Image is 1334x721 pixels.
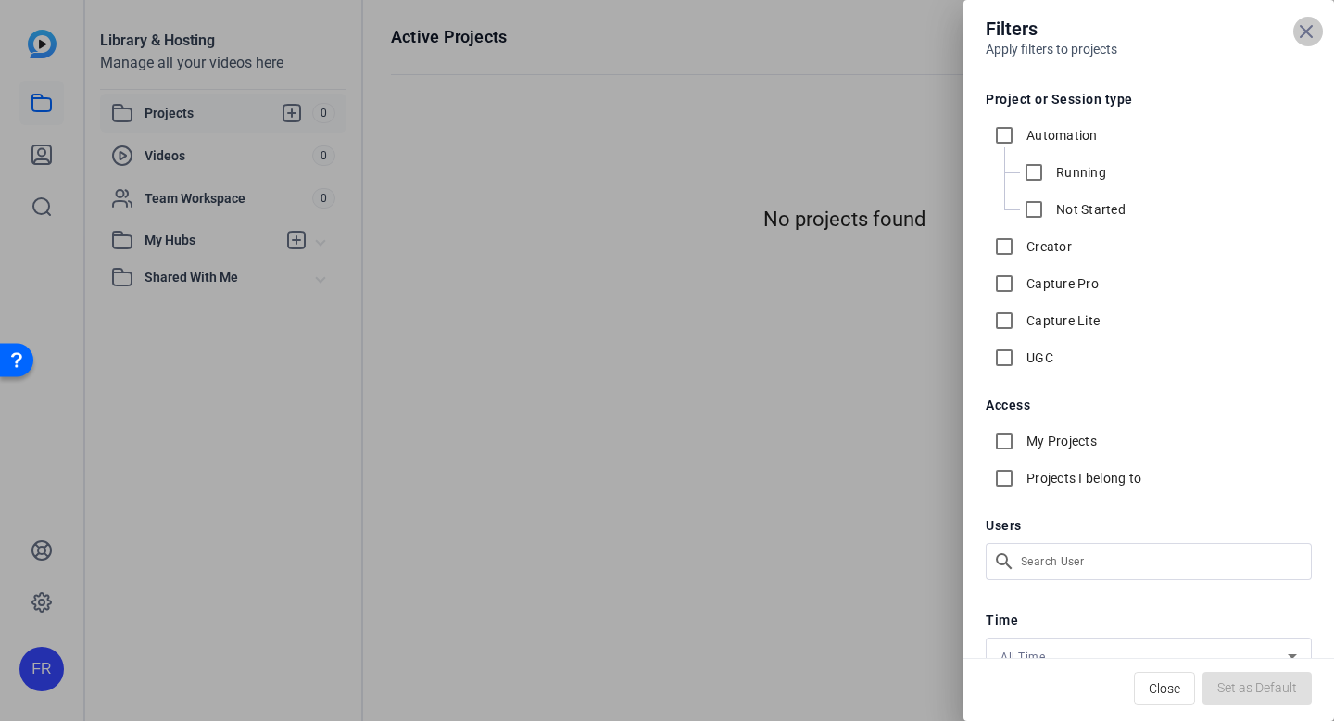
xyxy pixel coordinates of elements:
h5: Access [986,398,1312,411]
h5: Users [986,519,1312,532]
h5: Project or Session type [986,93,1312,106]
h6: Apply filters to projects [986,43,1312,56]
label: Not Started [1052,200,1126,219]
span: All Time [1000,651,1045,664]
label: UGC [1023,348,1053,367]
mat-icon: search [986,543,1017,580]
h5: Time [986,613,1312,626]
span: Close [1149,671,1180,706]
label: Automation [1023,126,1098,145]
button: Close [1134,672,1195,705]
h4: Filters [986,15,1312,43]
label: Capture Pro [1023,274,1099,293]
label: My Projects [1023,432,1097,450]
label: Capture Lite [1023,311,1100,330]
input: Search User [1021,550,1297,573]
label: Running [1052,163,1106,182]
label: Projects I belong to [1023,469,1141,487]
label: Creator [1023,237,1072,256]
